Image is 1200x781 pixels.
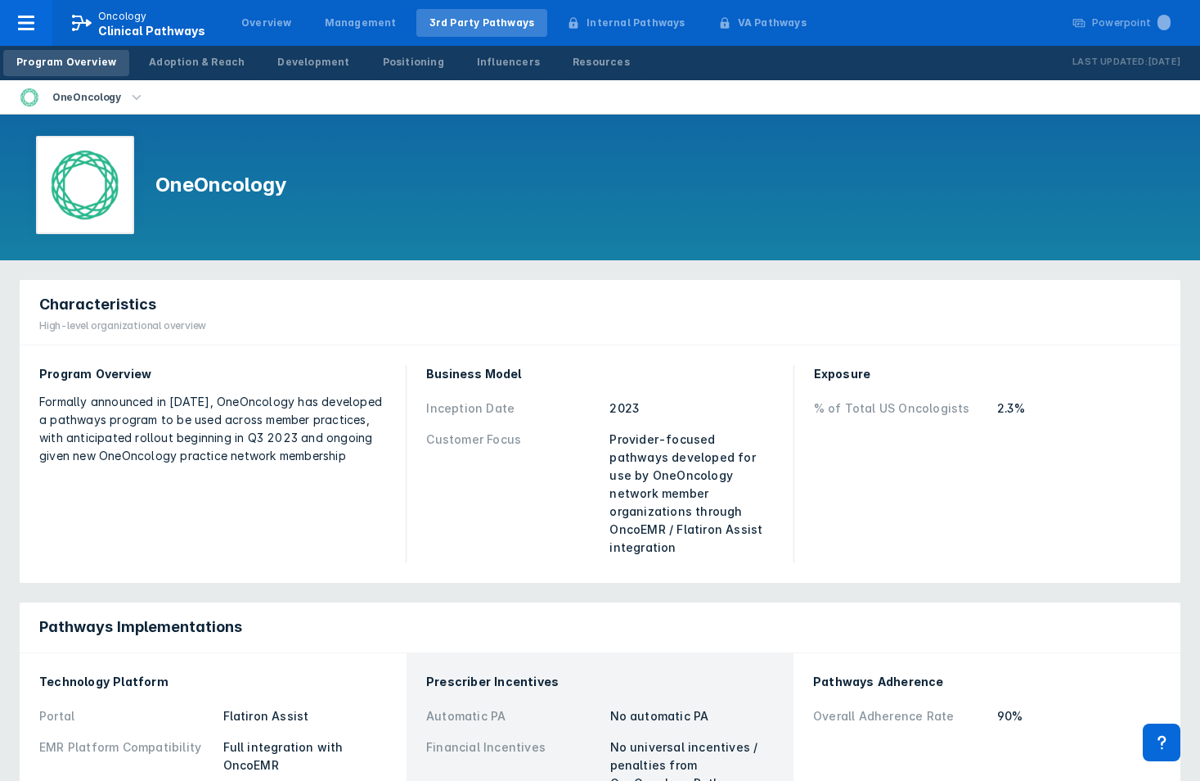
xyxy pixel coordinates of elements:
p: [DATE] [1148,54,1180,70]
img: oneoncology [47,147,123,223]
div: % of Total US Oncologists [814,400,987,418]
div: Program Overview [16,55,116,70]
div: Development [277,55,349,70]
div: Prescriber Incentives [426,673,774,691]
div: Customer Focus [426,431,600,557]
a: Adoption & Reach [136,50,258,76]
div: Positioning [383,55,444,70]
span: Characteristics [39,295,156,314]
div: Program Overview [39,365,386,383]
div: High-level organizational overview [39,318,206,333]
div: Full integration with OncoEMR [223,738,388,774]
div: No automatic PA [610,707,775,725]
a: Resources [560,50,643,76]
div: Internal Pathways [587,16,685,30]
div: EMR Platform Compatibility [39,738,213,774]
a: Influencers [464,50,553,76]
a: Program Overview [3,50,129,76]
div: Adoption & Reach [149,55,245,70]
div: 2.3% [997,400,1161,418]
a: Positioning [370,50,457,76]
a: Overview [228,9,305,37]
div: Contact Support [1143,724,1180,761]
div: Automatic PA [426,707,600,725]
div: Influencers [477,55,540,70]
div: Overview [241,16,292,30]
div: Powerpoint [1092,16,1171,30]
div: OneOncology [46,86,128,109]
div: Resources [573,55,630,70]
div: Technology Platform [39,673,387,691]
div: Exposure [814,365,1161,383]
div: Management [325,16,397,30]
h1: OneOncology [155,172,286,198]
span: Pathways Implementations [39,617,242,637]
div: Business Model [426,365,773,383]
div: Overall Adherence Rate [813,707,987,725]
div: Flatiron Assist [223,707,388,725]
div: 90% [997,707,1162,725]
div: Portal [39,707,213,725]
span: Clinical Pathways [98,24,205,38]
div: 2023 [609,400,773,418]
div: VA Pathways [738,16,807,30]
div: 3rd Party Pathways [429,16,535,30]
div: Inception Date [426,400,600,418]
p: Last Updated: [1072,54,1148,70]
div: Provider-focused pathways developed for use by OneOncology network member organizations through O... [609,431,773,557]
a: Management [312,9,410,37]
p: Oncology [98,9,147,24]
div: Pathways Adherence [813,673,1161,691]
img: oneoncology [20,88,39,107]
a: 3rd Party Pathways [416,9,548,37]
a: Development [264,50,362,76]
div: Formally announced in [DATE], OneOncology has developed a pathways program to be used across memb... [39,393,386,465]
